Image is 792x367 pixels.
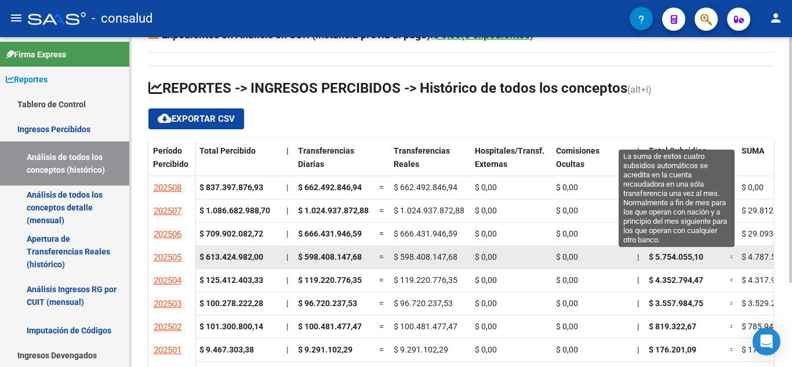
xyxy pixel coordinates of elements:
[475,183,497,192] span: $ 0,00
[556,322,578,331] span: $ 0,00
[298,345,353,354] span: $ 9.291.102,29
[742,345,789,354] span: $ 170.840,48
[154,322,181,332] span: 202502
[154,206,181,216] span: 202507
[286,146,289,155] span: |
[753,328,780,355] div: Open Intercom Messenger
[154,229,181,239] span: 202506
[298,275,362,285] span: $ 119.220.776,35
[92,6,152,31] span: - consalud
[6,48,66,61] span: Firma Express
[199,146,256,155] span: Total Percibido
[475,206,497,215] span: $ 0,00
[394,299,453,308] span: $ 96.720.237,53
[298,229,362,238] span: $ 666.431.946,59
[649,229,708,238] span: $ 32.987.833,79
[199,252,263,261] strong: $ 613.424.982,00
[649,183,671,192] span: $ 0,00
[298,146,354,169] span: Transferencias Diarias
[286,252,288,261] span: |
[742,183,764,192] span: $ 0,00
[475,229,497,238] span: $ 0,00
[158,114,235,124] span: Exportar CSV
[298,206,369,215] span: $ 1.024.937.872,88
[637,345,639,354] span: |
[730,206,735,215] span: =
[649,206,708,215] span: $ 33.619.603,20
[298,183,362,192] span: $ 662.492.846,94
[637,299,639,308] span: |
[389,139,470,187] datatable-header-cell: Transferencias Reales
[637,183,639,192] span: |
[394,322,457,331] span: $ 100.481.477,47
[379,322,384,331] span: =
[556,183,578,192] span: $ 0,00
[199,206,270,215] strong: $ 1.086.682.988,70
[475,299,497,308] span: $ 0,00
[394,229,457,238] span: $ 666.431.946,59
[286,183,288,192] span: |
[730,299,735,308] span: =
[148,139,195,187] datatable-header-cell: Período Percibido
[742,146,764,155] span: SUMA
[379,206,384,215] span: =
[730,183,735,192] span: =
[199,345,254,354] strong: $ 9.467.303,38
[730,229,735,238] span: =
[154,299,181,309] span: 202503
[282,139,293,187] datatable-header-cell: |
[199,275,263,285] strong: $ 125.412.403,33
[154,275,181,286] span: 202504
[153,146,188,169] span: Período Percibido
[298,322,362,331] span: $ 100.481.477,47
[637,229,639,238] span: |
[556,206,578,215] span: $ 0,00
[742,322,789,331] span: $ 785.940,15
[649,252,703,261] span: $ 5.754.055,10
[199,183,263,192] strong: $ 837.397.876,93
[637,252,639,261] span: |
[644,139,725,187] datatable-header-cell: Total Subsidios
[475,345,497,354] span: $ 0,00
[394,206,464,215] span: $ 1.024.937.872,88
[556,252,578,261] span: $ 0,00
[769,11,783,25] mat-icon: person
[298,252,362,261] span: $ 598.408.147,68
[154,183,181,193] span: 202508
[637,275,639,285] span: |
[551,139,633,187] datatable-header-cell: Comisiones Ocultas
[158,111,172,125] mat-icon: cloud_download
[627,84,652,95] span: (alt+i)
[154,345,181,355] span: 202501
[470,139,551,187] datatable-header-cell: Hospitales/Transf. Externas
[475,322,497,331] span: $ 0,00
[394,183,457,192] span: $ 662.492.846,94
[286,275,288,285] span: |
[556,229,578,238] span: $ 0,00
[649,299,703,308] span: $ 3.557.984,75
[556,275,578,285] span: $ 0,00
[195,139,282,187] datatable-header-cell: Total Percibido
[394,252,457,261] span: $ 598.408.147,68
[286,322,288,331] span: |
[730,252,735,261] span: =
[379,183,384,192] span: =
[730,275,735,285] span: =
[379,275,384,285] span: =
[649,345,696,354] span: $ 176.201,09
[199,322,263,331] strong: $ 101.300.800,14
[9,11,23,25] mat-icon: menu
[475,275,497,285] span: $ 0,00
[379,229,384,238] span: =
[286,206,288,215] span: |
[199,299,263,308] strong: $ 100.278.222,28
[6,73,48,86] span: Reportes
[148,80,627,96] span: REPORTES -> INGRESOS PERCIBIDOS -> Histórico de todos los conceptos
[649,275,703,285] span: $ 4.352.794,47
[394,275,457,285] span: $ 119.220.776,35
[286,345,288,354] span: |
[475,146,544,169] span: Hospitales/Transf. Externas
[637,146,640,155] span: |
[286,299,288,308] span: |
[379,299,384,308] span: =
